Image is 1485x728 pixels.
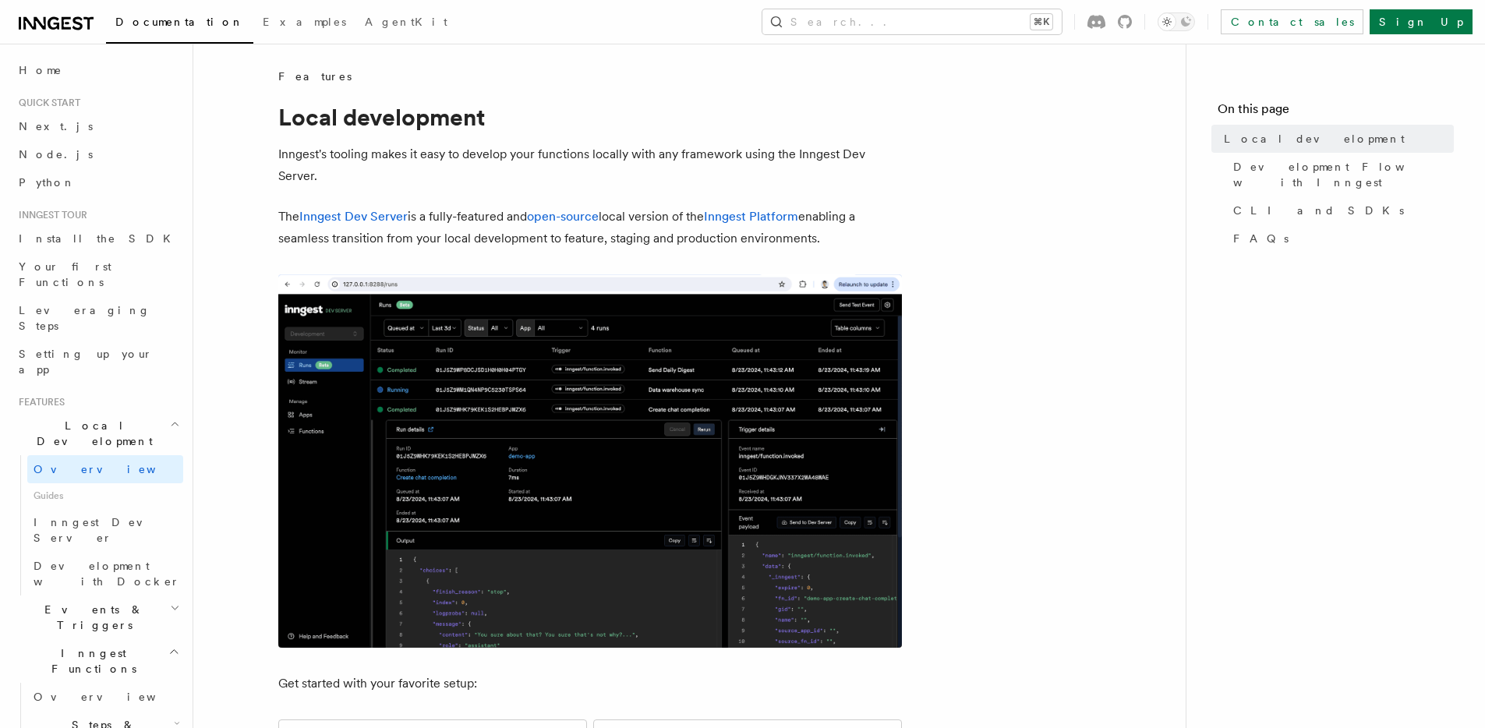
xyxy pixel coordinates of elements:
button: Local Development [12,412,183,455]
span: Guides [27,483,183,508]
span: Setting up your app [19,348,153,376]
span: Inngest Dev Server [34,516,167,544]
a: Development with Docker [27,552,183,595]
span: Examples [263,16,346,28]
a: Python [12,168,183,196]
span: Node.js [19,148,93,161]
button: Search...⌘K [762,9,1062,34]
p: Inngest's tooling makes it easy to develop your functions locally with any framework using the In... [278,143,902,187]
span: Inngest tour [12,209,87,221]
h4: On this page [1218,100,1454,125]
kbd: ⌘K [1031,14,1052,30]
span: Local development [1224,131,1405,147]
span: Next.js [19,120,93,133]
span: FAQs [1233,231,1289,246]
span: CLI and SDKs [1233,203,1404,218]
a: Setting up your app [12,340,183,383]
span: Inngest Functions [12,645,168,677]
a: Node.js [12,140,183,168]
span: Quick start [12,97,80,109]
button: Events & Triggers [12,595,183,639]
span: Documentation [115,16,244,28]
span: Overview [34,463,194,475]
a: Inngest Dev Server [27,508,183,552]
a: Sign Up [1370,9,1473,34]
a: Overview [27,455,183,483]
a: FAQs [1227,224,1454,253]
div: Local Development [12,455,183,595]
a: Next.js [12,112,183,140]
img: The Inngest Dev Server on the Functions page [278,274,902,648]
span: Overview [34,691,194,703]
span: Development with Docker [34,560,180,588]
a: Install the SDK [12,224,183,253]
a: Inngest Platform [704,209,798,224]
a: Home [12,56,183,84]
span: Leveraging Steps [19,304,150,332]
button: Toggle dark mode [1158,12,1195,31]
a: Examples [253,5,355,42]
a: open-source [527,209,599,224]
a: CLI and SDKs [1227,196,1454,224]
h1: Local development [278,103,902,131]
p: The is a fully-featured and local version of the enabling a seamless transition from your local d... [278,206,902,249]
span: Your first Functions [19,260,111,288]
span: Features [278,69,352,84]
a: Documentation [106,5,253,44]
span: Events & Triggers [12,602,170,633]
span: AgentKit [365,16,447,28]
a: Your first Functions [12,253,183,296]
span: Home [19,62,62,78]
a: Overview [27,683,183,711]
span: Features [12,396,65,408]
button: Inngest Functions [12,639,183,683]
span: Local Development [12,418,170,449]
span: Python [19,176,76,189]
span: Install the SDK [19,232,180,245]
a: Inngest Dev Server [299,209,408,224]
a: Contact sales [1221,9,1363,34]
p: Get started with your favorite setup: [278,673,902,694]
a: Leveraging Steps [12,296,183,340]
a: Development Flow with Inngest [1227,153,1454,196]
span: Development Flow with Inngest [1233,159,1454,190]
a: AgentKit [355,5,457,42]
a: Local development [1218,125,1454,153]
